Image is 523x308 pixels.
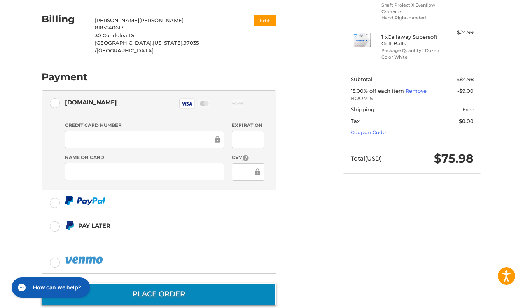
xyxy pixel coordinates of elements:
li: Hand Right-Handed [381,15,441,21]
span: 15.00% off each item [351,88,406,94]
li: Package Quantity 1 Dozen [381,47,441,54]
div: $24.99 [443,29,474,36]
span: BOOM15 [351,95,474,102]
span: [US_STATE], [153,40,184,46]
li: Shaft Project X Evenflow Graphite [381,2,441,15]
span: Total (USD) [351,155,382,162]
img: PayPal icon [65,255,105,265]
iframe: Gorgias live chat messenger [8,275,93,300]
span: $84.98 [457,76,474,82]
span: [PERSON_NAME] [139,17,184,23]
div: [DOMAIN_NAME] [65,96,117,109]
label: Expiration [232,122,264,129]
span: Subtotal [351,76,373,82]
iframe: PayPal Message 1 [65,234,227,241]
button: Place Order [42,283,276,305]
span: [GEOGRAPHIC_DATA], [95,40,153,46]
a: Coupon Code [351,129,386,135]
span: 97035 / [95,40,199,54]
label: CVV [232,154,264,161]
span: Free [462,106,474,112]
h2: Payment [42,71,87,83]
span: Tax [351,118,360,124]
label: Credit Card Number [65,122,224,129]
span: -$9.00 [457,88,474,94]
span: $75.98 [434,151,474,166]
span: 30 Condolea Dr [95,32,135,38]
img: Pay Later icon [65,221,75,230]
img: PayPal icon [65,196,105,205]
h4: 1 x Callaway Supersoft Golf Balls [381,34,441,47]
div: Pay Later [78,219,227,232]
span: $0.00 [459,118,474,124]
label: Name on Card [65,154,224,161]
span: 8183240617 [95,24,124,31]
a: Remove [406,88,427,94]
h2: Billing [42,13,87,25]
span: [PERSON_NAME] [95,17,139,23]
span: [GEOGRAPHIC_DATA] [97,47,154,54]
button: Edit [254,15,276,26]
span: Shipping [351,106,374,112]
li: Color White [381,54,441,61]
